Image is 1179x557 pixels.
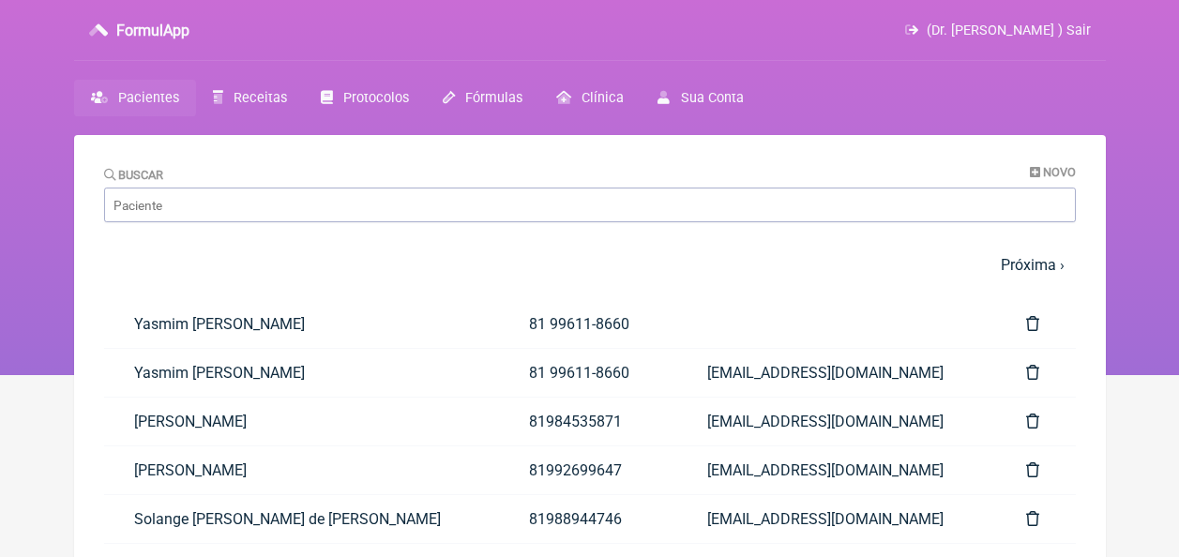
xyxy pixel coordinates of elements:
a: 81992699647 [499,446,677,494]
a: Yasmim [PERSON_NAME] [104,300,500,348]
a: 81984535871 [499,398,677,445]
a: Novo [1030,165,1076,179]
nav: pager [104,245,1076,285]
span: Sua Conta [681,90,744,106]
span: Fórmulas [465,90,522,106]
span: Protocolos [343,90,409,106]
a: 81 99611-8660 [499,349,677,397]
a: Pacientes [74,80,196,116]
span: Receitas [234,90,287,106]
a: 81988944746 [499,495,677,543]
a: Fórmulas [426,80,539,116]
a: Próxima › [1001,256,1065,274]
a: [EMAIL_ADDRESS][DOMAIN_NAME] [677,446,997,494]
a: [EMAIL_ADDRESS][DOMAIN_NAME] [677,495,997,543]
h3: FormulApp [116,22,189,39]
a: 81 99611-8660 [499,300,677,348]
span: Novo [1043,165,1076,179]
a: Receitas [196,80,304,116]
a: [PERSON_NAME] [104,398,500,445]
a: Solange [PERSON_NAME] de [PERSON_NAME] [104,495,500,543]
a: Protocolos [304,80,426,116]
span: (Dr. [PERSON_NAME] ) Sair [927,23,1091,38]
input: Paciente [104,188,1076,222]
span: Pacientes [118,90,179,106]
a: Sua Conta [641,80,760,116]
a: [PERSON_NAME] [104,446,500,494]
label: Buscar [104,168,164,182]
a: [EMAIL_ADDRESS][DOMAIN_NAME] [677,398,997,445]
a: (Dr. [PERSON_NAME] ) Sair [905,23,1090,38]
a: Clínica [539,80,641,116]
a: Yasmim [PERSON_NAME] [104,349,500,397]
a: [EMAIL_ADDRESS][DOMAIN_NAME] [677,349,997,397]
span: Clínica [582,90,624,106]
